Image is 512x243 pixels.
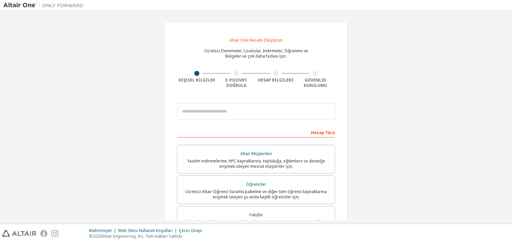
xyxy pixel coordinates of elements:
font: Hesap Türü [311,130,335,135]
font: Öğrenciler [246,181,266,187]
font: Ücretsiz Denemeler, Lisanslar, İndirmeler, Öğrenme ve [204,48,308,54]
img: facebook.svg [40,230,47,237]
img: Altair Bir [3,2,87,9]
img: altair_logo.svg [2,230,36,237]
font: Yazılım indirmelerine, HPC kaynaklarına, topluluğa, eğitimlere ve desteğe erişmek isteyen mevcut ... [187,158,325,169]
img: instagram.svg [51,230,58,237]
font: Belgeler ve çok daha fazlası için. [225,53,287,59]
font: © [89,233,93,239]
font: Hesap Bilgileri [258,77,293,83]
font: Altair One Hesabı Oluşturun [229,37,283,43]
font: Web Sitesi Kullanım Koşulları [118,228,173,233]
font: Öğrencilere eğitim veren ve akademik amaçlarla yazılımlara erişim sağlayan akademik kurumların öğ... [184,219,328,230]
font: Ücretsiz Altair Öğrenci Sürümü paketine ve diğer tüm öğrenci kaynaklarına erişmek isteyen şu anda... [185,189,327,200]
font: Altair Engineering, Inc. Tüm Hakları Saklıdır. [102,233,183,239]
font: Fakülte [249,212,263,218]
font: Kişisel Bilgiler [179,77,215,83]
font: Çerez Onayı [179,228,202,233]
font: Güvenlik Kurulumu [304,77,327,88]
font: 2025 [93,233,102,239]
font: E-postayı Doğrula [225,77,247,88]
font: Mahremiyet [89,228,112,233]
font: Altair Müşterileri [240,151,272,156]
